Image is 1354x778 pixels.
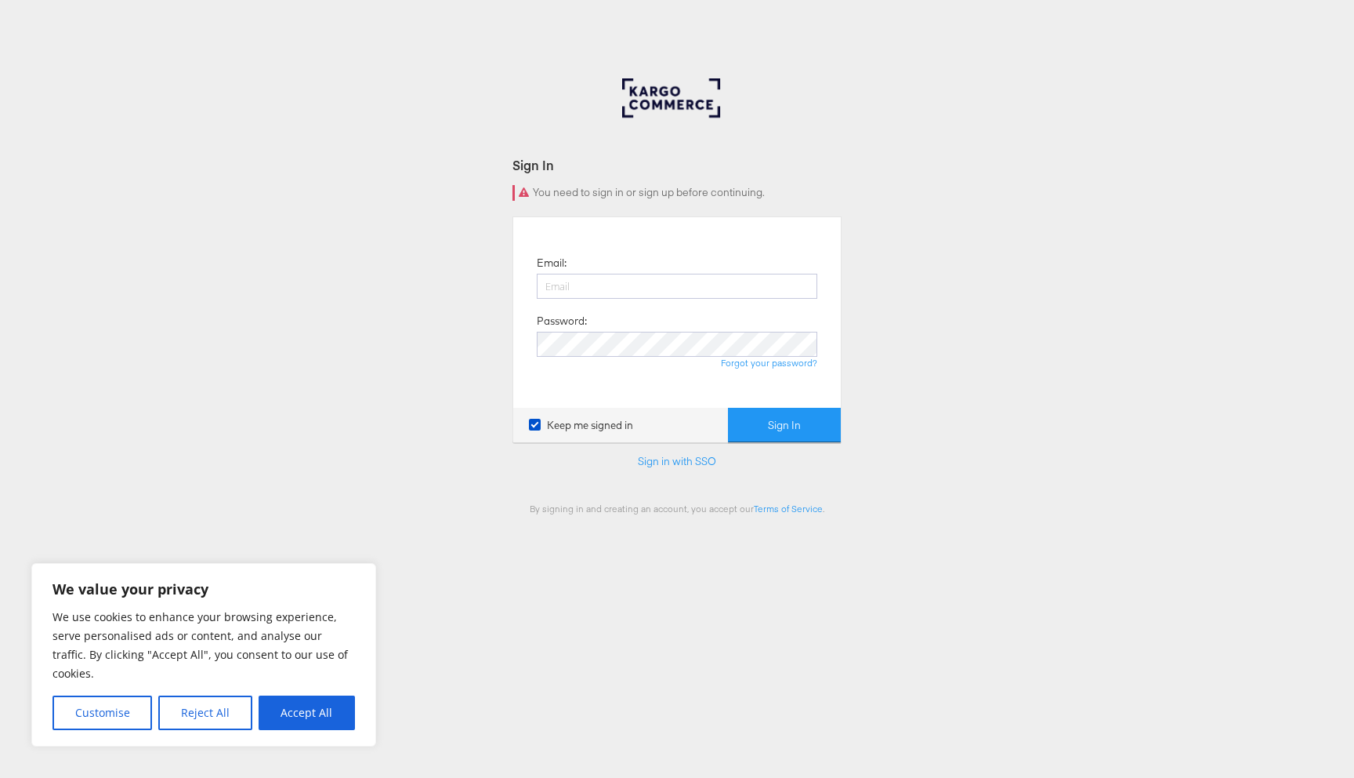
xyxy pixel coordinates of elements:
a: Forgot your password? [721,357,817,369]
button: Reject All [158,696,252,730]
label: Password: [537,314,587,329]
button: Customise [52,696,152,730]
div: You need to sign in or sign up before continuing. [512,185,842,201]
button: Sign In [728,408,841,443]
label: Keep me signed in [529,418,633,433]
label: Email: [537,256,567,271]
div: We value your privacy [31,563,376,747]
input: Email [537,274,817,299]
div: Sign In [512,156,842,174]
a: Sign in with SSO [638,454,716,468]
button: Accept All [259,696,355,730]
p: We use cookies to enhance your browsing experience, serve personalised ads or content, and analys... [52,608,355,683]
div: By signing in and creating an account, you accept our . [512,503,842,514]
a: Terms of Service [754,503,823,514]
p: We value your privacy [52,580,355,598]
